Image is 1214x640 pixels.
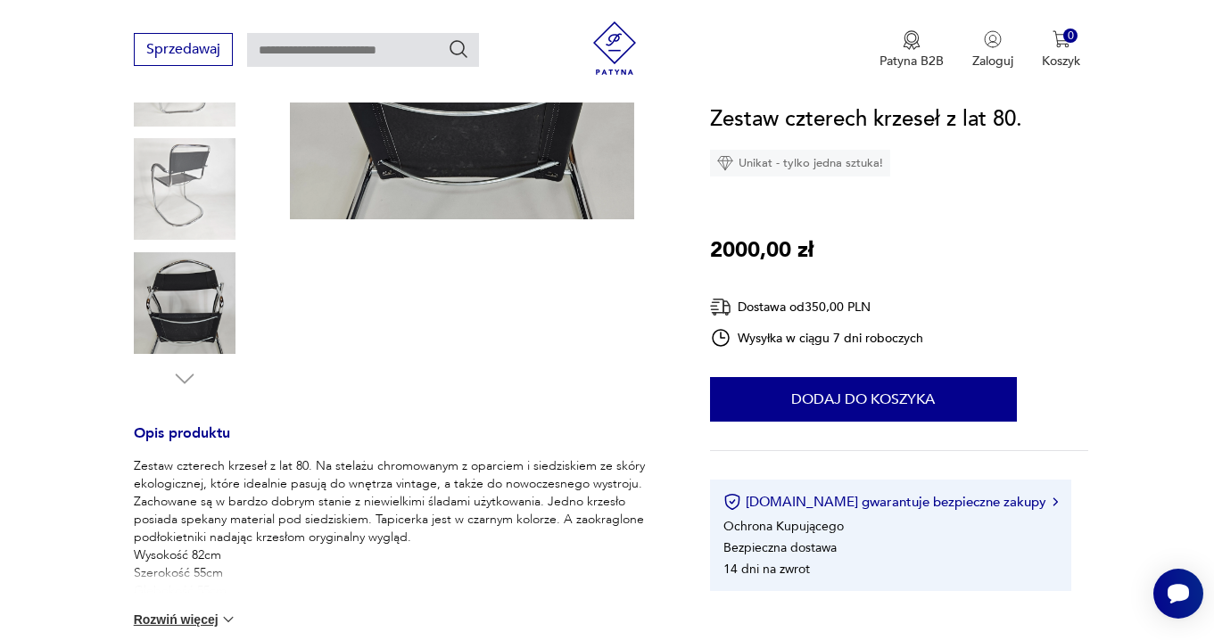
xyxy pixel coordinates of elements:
[880,30,944,70] a: Ikona medaluPatyna B2B
[723,518,844,535] li: Ochrona Kupującego
[710,296,924,318] div: Dostawa od 350,00 PLN
[880,30,944,70] button: Patyna B2B
[903,30,921,50] img: Ikona medalu
[710,234,813,267] p: 2000,00 zł
[717,155,733,171] img: Ikona diamentu
[710,296,731,318] img: Ikona dostawy
[134,428,667,457] h3: Opis produktu
[710,377,1017,422] button: Dodaj do koszyka
[710,150,890,176] div: Unikat - tylko jedna sztuka!
[134,33,233,66] button: Sprzedawaj
[723,561,810,578] li: 14 dni na zwrot
[219,611,237,628] img: chevron down
[134,138,235,240] img: Zdjęcie produktu Zestaw czterech krzeseł z lat 80.
[710,103,1022,136] h1: Zestaw czterech krzeseł z lat 80.
[880,53,944,70] p: Patyna B2B
[134,45,233,57] a: Sprzedawaj
[984,30,1002,48] img: Ikonka użytkownika
[723,539,837,556] li: Bezpieczna dostawa
[1153,569,1203,619] iframe: Smartsupp widget button
[134,457,667,618] p: Zestaw czterech krzeseł z lat 80. Na stelażu chromowanym z oparciem i siedziskiem ze skóry ekolog...
[723,493,741,511] img: Ikona certyfikatu
[134,611,237,628] button: Rozwiń więcej
[1053,30,1070,48] img: Ikona koszyka
[972,30,1013,70] button: Zaloguj
[972,53,1013,70] p: Zaloguj
[1063,29,1078,44] div: 0
[1042,53,1080,70] p: Koszyk
[1053,497,1058,506] img: Ikona strzałki w prawo
[1042,30,1080,70] button: 0Koszyk
[134,252,235,354] img: Zdjęcie produktu Zestaw czterech krzeseł z lat 80.
[723,493,1058,511] button: [DOMAIN_NAME] gwarantuje bezpieczne zakupy
[588,21,641,75] img: Patyna - sklep z meblami i dekoracjami vintage
[448,38,469,60] button: Szukaj
[710,327,924,349] div: Wysyłka w ciągu 7 dni roboczych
